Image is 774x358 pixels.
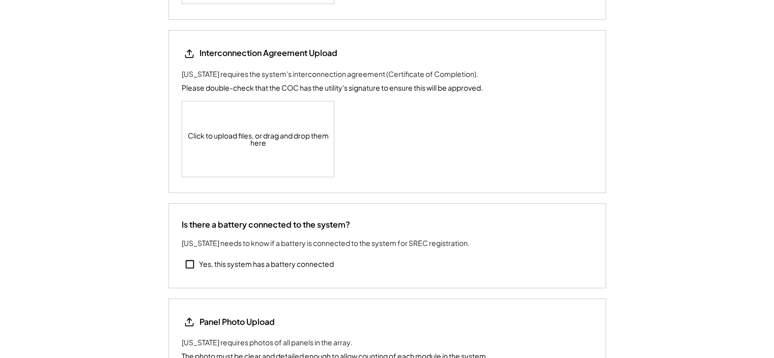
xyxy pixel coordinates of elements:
[182,101,335,177] div: Click to upload files, or drag and drop them here
[182,337,352,348] div: [US_STATE] requires photos of all panels in the array.
[182,69,478,79] div: [US_STATE] requires the system's interconnection agreement (Certificate of Completion).
[182,238,470,249] div: [US_STATE] needs to know if a battery is connected to the system for SREC registration.
[199,259,334,269] div: Yes, this system has a battery connected
[199,316,275,327] div: Panel Photo Upload
[182,219,350,230] div: Is there a battery connected to the system?
[199,47,337,59] div: Interconnection Agreement Upload
[182,82,483,93] div: Please double-check that the COC has the utility's signature to ensure this will be approved.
